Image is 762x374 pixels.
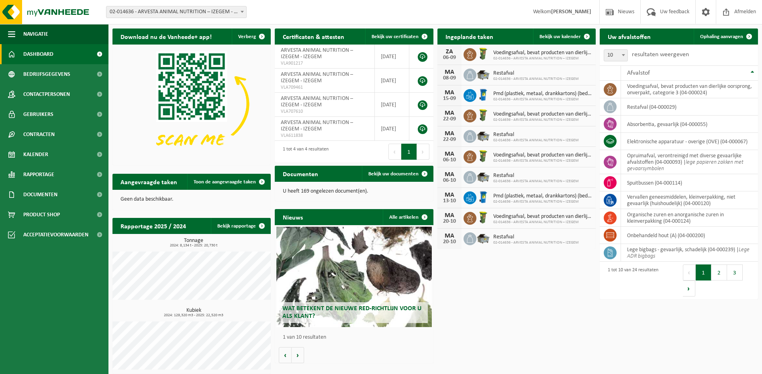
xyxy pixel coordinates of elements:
[441,69,458,75] div: MA
[476,190,490,204] img: WB-0240-HPE-BE-01
[441,239,458,245] div: 20-10
[116,313,271,317] span: 2024: 129,320 m3 - 2025: 22,520 m3
[441,212,458,219] div: MA
[533,28,595,45] a: Bekijk uw kalender
[23,44,53,64] span: Dashboard
[683,280,695,297] button: Next
[493,179,579,184] span: 02-014636 - ARVESTA ANIMAL NUTRITION – IZEGEM
[621,150,758,174] td: opruimafval, verontreinigd met diverse gevaarlijke afvalstoffen (04-000093) |
[375,45,410,69] td: [DATE]
[627,70,650,76] span: Afvalstof
[23,24,48,44] span: Navigatie
[437,28,501,44] h2: Ingeplande taken
[621,98,758,116] td: restafval (04-000029)
[281,60,368,67] span: VLA901217
[604,50,627,61] span: 10
[232,28,270,45] button: Verberg
[493,220,592,225] span: 02-014636 - ARVESTA ANIMAL NUTRITION – IZEGEM
[621,244,758,262] td: lege bigbags - gevaarlijk, schadelijk (04-000239) |
[292,347,304,363] button: Volgende
[604,264,658,297] div: 1 tot 10 van 24 resultaten
[275,166,326,181] h2: Documenten
[106,6,247,18] span: 02-014636 - ARVESTA ANIMAL NUTRITION – IZEGEM - IZEGEM
[23,84,70,104] span: Contactpersonen
[368,171,419,177] span: Bekijk uw documenten
[281,108,368,115] span: VLA707610
[375,117,410,141] td: [DATE]
[493,70,579,77] span: Restafval
[493,213,592,220] span: Voedingsafval, bevat producten van dierlijke oorsprong, onverpakt, categorie 3
[539,34,581,39] span: Bekijk uw kalender
[441,55,458,61] div: 06-09
[493,193,592,199] span: Pmd (plastiek, metaal, drankkartons) (bedrijven)
[187,174,270,190] a: Toon de aangevraagde taken
[551,9,591,15] strong: [PERSON_NAME]
[23,225,88,245] span: Acceptatievoorwaarden
[441,89,458,96] div: MA
[476,170,490,183] img: WB-5000-GAL-GY-01
[281,47,353,60] span: ARVESTA ANIMAL NUTRITION – IZEGEM - IZEGEM
[441,110,458,116] div: MA
[211,218,270,234] a: Bekijk rapportage
[282,305,421,319] span: Wat betekent de nieuwe RED-richtlijn voor u als klant?
[627,159,744,172] i: lege papieren zakken met gevaarsymbolen
[493,56,592,61] span: 02-014636 - ARVESTA ANIMAL NUTRITION – IZEGEM
[441,198,458,204] div: 13-10
[621,133,758,150] td: elektronische apparatuur - overige (OVE) (04-000067)
[493,111,592,118] span: Voedingsafval, bevat producten van dierlijke oorsprong, onverpakt, categorie 3
[238,34,256,39] span: Verberg
[493,77,579,81] span: 02-014636 - ARVESTA ANIMAL NUTRITION – IZEGEM
[621,174,758,191] td: spuitbussen (04-000114)
[116,238,271,248] h3: Tonnage
[281,84,368,91] span: VLA709461
[276,227,431,327] a: Wat betekent de nieuwe RED-richtlijn voor u als klant?
[727,264,743,280] button: 3
[632,51,689,58] label: resultaten weergeven
[283,335,429,340] p: 1 van 10 resultaten
[441,96,458,102] div: 15-09
[281,132,368,139] span: VLA611838
[493,132,579,138] span: Restafval
[711,264,727,280] button: 2
[23,104,53,124] span: Gebruikers
[401,144,417,160] button: 1
[694,28,757,45] a: Ophaling aanvragen
[604,49,628,61] span: 10
[23,205,60,225] span: Product Shop
[700,34,743,39] span: Ophaling aanvragen
[441,116,458,122] div: 22-09
[476,67,490,81] img: WB-5000-GAL-GY-01
[600,28,659,44] h2: Uw afvalstoffen
[275,28,352,44] h2: Certificaten & attesten
[441,178,458,183] div: 06-10
[372,34,419,39] span: Bekijk uw certificaten
[281,71,353,84] span: ARVESTA ANIMAL NUTRITION – IZEGEM - IZEGEM
[23,124,55,144] span: Contracten
[493,173,579,179] span: Restafval
[383,209,433,225] a: Alle artikelen
[375,69,410,93] td: [DATE]
[441,137,458,142] div: 22-09
[417,144,429,160] button: Next
[476,231,490,245] img: WB-5000-GAL-GY-01
[621,191,758,209] td: vervallen geneesmiddelen, kleinverpakking, niet gevaarlijk (huishoudelijk) (04-000120)
[441,151,458,157] div: MA
[627,247,750,259] i: Lege ADR bigbags
[375,93,410,117] td: [DATE]
[493,50,592,56] span: Voedingsafval, bevat producten van dierlijke oorsprong, onverpakt, categorie 3
[621,116,758,133] td: absorbentia, gevaarlijk (04-000055)
[441,75,458,81] div: 08-09
[493,91,592,97] span: Pmd (plastiek, metaal, drankkartons) (bedrijven)
[279,347,292,363] button: Vorige
[493,138,579,143] span: 02-014636 - ARVESTA ANIMAL NUTRITION – IZEGEM
[441,171,458,178] div: MA
[23,144,48,165] span: Kalender
[283,189,425,194] p: U heeft 169 ongelezen document(en).
[441,192,458,198] div: MA
[493,234,579,240] span: Restafval
[281,120,353,132] span: ARVESTA ANIMAL NUTRITION – IZEGEM - IZEGEM
[476,149,490,163] img: WB-0060-HPE-GN-50
[23,165,54,185] span: Rapportage
[476,211,490,224] img: WB-0060-HPE-GN-50
[362,166,433,182] a: Bekijk uw documenten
